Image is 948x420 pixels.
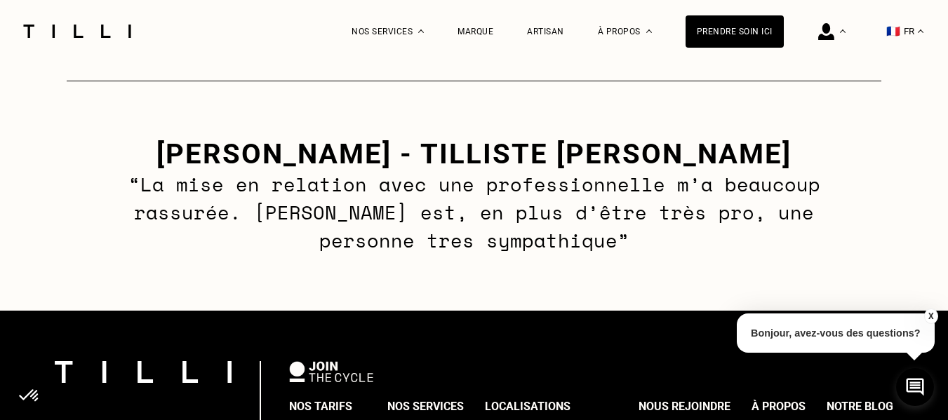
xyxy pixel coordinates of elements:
[95,137,853,170] h3: [PERSON_NAME] - tilliste [PERSON_NAME]
[818,23,834,40] img: icône connexion
[95,170,853,255] p: “La mise en relation avec une professionnelle m’a beaucoup rassurée. [PERSON_NAME] est, en plus d...
[827,396,893,417] div: Notre blog
[18,25,136,38] img: Logo du service de couturière Tilli
[387,396,464,417] div: Nos services
[752,396,806,417] div: À propos
[289,361,373,382] img: logo Join The Cycle
[840,29,846,33] img: Menu déroulant
[639,396,730,417] div: Nous rejoindre
[686,15,784,48] a: Prendre soin ici
[923,309,937,324] button: X
[527,27,564,36] a: Artisan
[289,396,352,417] div: Nos tarifs
[485,396,570,417] div: Localisations
[458,27,493,36] a: Marque
[646,29,652,33] img: Menu déroulant à propos
[418,29,424,33] img: Menu déroulant
[55,361,232,383] img: logo Tilli
[918,29,923,33] img: menu déroulant
[886,25,900,38] span: 🇫🇷
[737,313,935,353] p: Bonjour, avez-vous des questions?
